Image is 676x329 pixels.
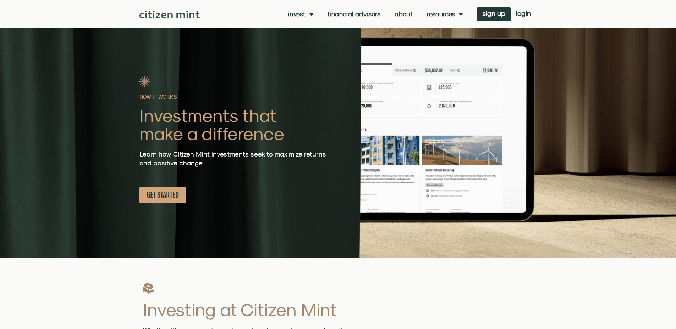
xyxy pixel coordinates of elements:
[482,11,505,16] span: sign up
[139,94,332,100] h2: HOW IT WORKS
[147,191,179,199] span: GET STARTED
[477,7,511,21] a: sign up
[139,107,332,143] h2: Investments that make a difference
[139,150,326,167] span: Learn how Citizen Mint investments seek to maximize returns and positive change.
[288,11,313,18] a: Invest
[511,7,536,21] a: login
[427,11,463,18] a: Resources
[143,301,401,319] h2: Investing at Citizen Mint
[516,11,531,16] span: login
[288,11,463,18] nav: Menu
[139,11,200,18] img: Citizen Mint
[143,283,154,294] img: flower1_DG
[395,11,413,18] a: About
[139,187,186,203] a: GET STARTED
[328,11,380,18] a: Financial Advisors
